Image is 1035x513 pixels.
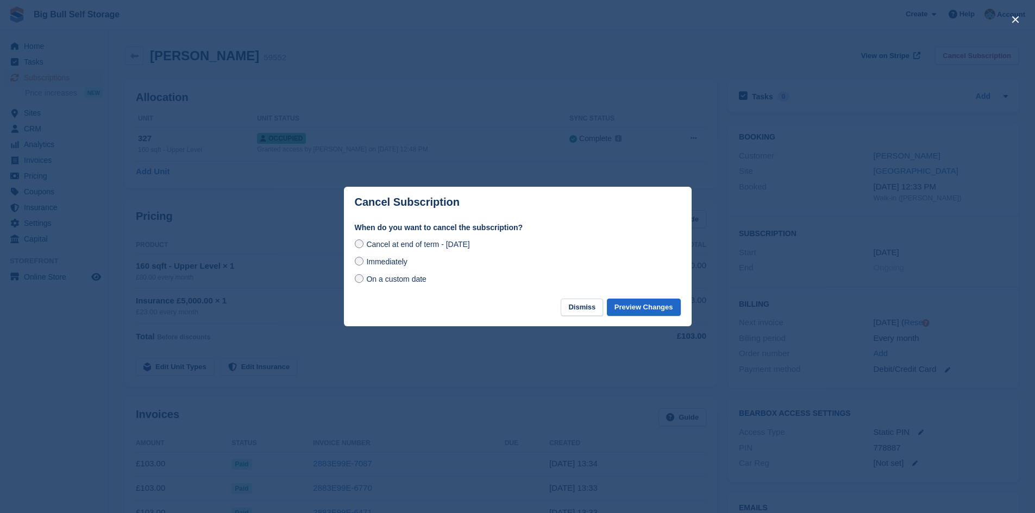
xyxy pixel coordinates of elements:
label: When do you want to cancel the subscription? [355,222,681,233]
span: Immediately [366,257,407,266]
input: On a custom date [355,274,363,283]
input: Immediately [355,257,363,265]
span: On a custom date [366,275,426,283]
button: Dismiss [561,299,603,316]
span: Cancel at end of term - [DATE] [366,240,469,249]
button: Preview Changes [607,299,681,316]
p: Cancel Subscription [355,196,460,208]
button: close [1007,11,1024,28]
input: Cancel at end of term - [DATE] [355,239,363,248]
